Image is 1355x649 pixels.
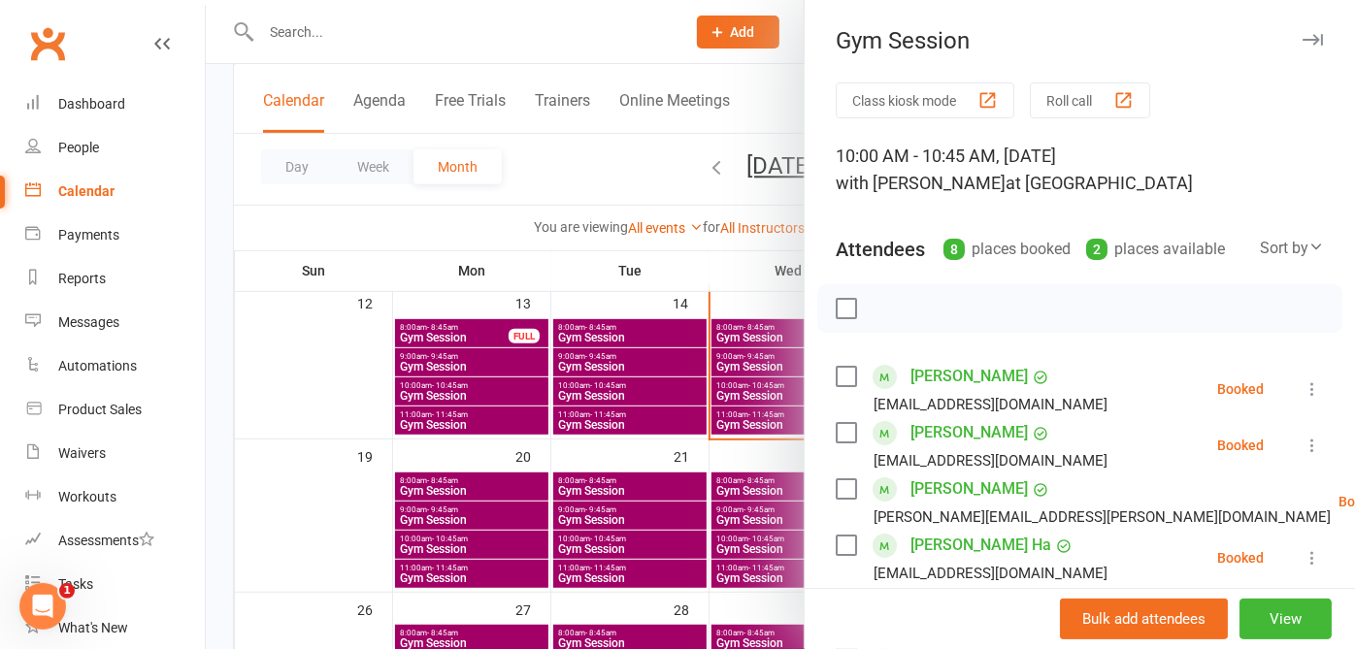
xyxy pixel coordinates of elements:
[25,213,205,257] a: Payments
[25,301,205,344] a: Messages
[910,586,1057,617] a: Wilmena Janapsatya
[58,489,116,504] div: Workouts
[58,96,125,112] div: Dashboard
[25,475,205,519] a: Workouts
[58,445,106,461] div: Waivers
[874,561,1107,586] div: [EMAIL_ADDRESS][DOMAIN_NAME]
[25,432,205,475] a: Waivers
[25,257,205,301] a: Reports
[874,504,1331,530] div: [PERSON_NAME][EMAIL_ADDRESS][PERSON_NAME][DOMAIN_NAME]
[1030,82,1150,118] button: Roll call
[58,227,119,243] div: Payments
[58,183,115,199] div: Calendar
[1006,173,1193,193] span: at [GEOGRAPHIC_DATA]
[58,140,99,155] div: People
[58,402,142,417] div: Product Sales
[910,473,1028,504] a: [PERSON_NAME]
[943,236,1071,263] div: places booked
[25,126,205,170] a: People
[58,620,128,635] div: What's New
[25,563,205,606] a: Tasks
[1239,599,1332,639] button: View
[836,173,1006,193] span: with [PERSON_NAME]
[874,448,1107,473] div: [EMAIL_ADDRESS][DOMAIN_NAME]
[1260,236,1324,261] div: Sort by
[25,344,205,388] a: Automations
[1060,599,1228,639] button: Bulk add attendees
[836,82,1014,118] button: Class kiosk mode
[836,143,1324,197] div: 10:00 AM - 10:45 AM, [DATE]
[1086,239,1107,260] div: 2
[25,519,205,563] a: Assessments
[1086,236,1225,263] div: places available
[58,533,154,548] div: Assessments
[836,236,925,263] div: Attendees
[1217,382,1264,396] div: Booked
[19,583,66,630] iframe: Intercom live chat
[910,361,1028,392] a: [PERSON_NAME]
[58,358,137,373] div: Automations
[1217,551,1264,565] div: Booked
[1217,438,1264,452] div: Booked
[25,170,205,213] a: Calendar
[59,583,75,599] span: 1
[25,388,205,432] a: Product Sales
[58,271,106,286] div: Reports
[910,530,1051,561] a: [PERSON_NAME] Ha
[874,392,1107,417] div: [EMAIL_ADDRESS][DOMAIN_NAME]
[58,314,119,330] div: Messages
[910,417,1028,448] a: [PERSON_NAME]
[23,19,72,68] a: Clubworx
[943,239,965,260] div: 8
[805,27,1355,54] div: Gym Session
[58,576,93,592] div: Tasks
[25,82,205,126] a: Dashboard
